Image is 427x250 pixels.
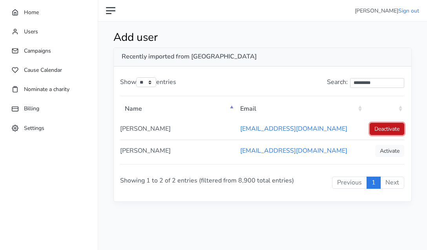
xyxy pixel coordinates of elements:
[350,78,404,88] input: Search:
[240,124,347,133] a: [EMAIL_ADDRESS][DOMAIN_NAME]
[235,98,364,118] th: Email: activate to sort column ascending
[24,9,39,16] span: Home
[24,86,69,93] span: Nominate a charity
[24,28,38,35] span: Users
[8,62,90,78] a: Cause Calendar
[240,146,347,155] a: [EMAIL_ADDRESS][DOMAIN_NAME]
[120,140,235,162] td: [PERSON_NAME]
[375,145,404,157] a: Activate
[24,124,44,131] span: Settings
[8,101,90,116] a: Billing
[327,77,404,88] label: Search:
[24,66,62,74] span: Cause Calendar
[8,82,90,97] a: Nominate a charity
[120,118,235,140] td: [PERSON_NAME]
[120,98,235,118] th: Name: activate to sort column descending
[8,5,90,20] a: Home
[8,24,90,39] a: Users
[8,43,90,58] a: Campaigns
[355,7,419,15] li: [PERSON_NAME]
[8,120,90,136] a: Settings
[136,77,156,87] select: Showentries
[113,31,360,44] h1: Add user
[24,47,51,55] span: Campaigns
[370,123,404,135] a: Deactivate
[122,52,257,61] strong: Recently imported from [GEOGRAPHIC_DATA]
[398,7,419,15] a: Sign out
[24,105,39,112] span: Billing
[120,77,176,88] label: Show entries
[364,98,404,118] th: : activate to sort column ascending
[367,177,381,189] a: 1
[120,164,233,197] div: Showing 1 to 2 of 2 entries (filtered from 8,900 total entries)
